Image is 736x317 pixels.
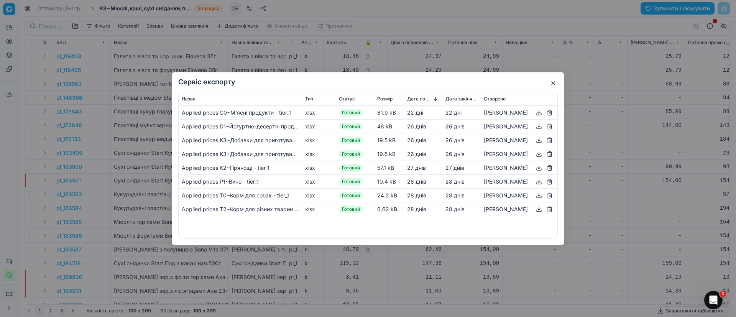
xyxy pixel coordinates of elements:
div: 19.5 kB [377,150,401,158]
iframe: Intercom live chat [704,291,723,309]
span: 26 днів [445,136,465,143]
span: 22 днi [407,109,423,115]
span: Готовий [339,109,363,117]
div: [PERSON_NAME] [484,135,554,145]
span: Розмір [377,95,393,102]
div: Applied prices C0~М'ясні продукти - tier_1 [182,108,299,116]
div: xlsx [305,177,333,185]
span: 26 днів [445,150,465,157]
span: 27 днів [407,164,426,171]
div: [PERSON_NAME] [484,177,554,186]
span: 28 днів [445,205,465,212]
span: 26 днів [445,123,465,129]
div: [PERSON_NAME] [484,204,554,214]
div: Applied prices K2~Прянощі - tier_1 [182,164,299,171]
span: 27 днів [445,164,464,171]
span: 28 днів [407,205,426,212]
span: Готовий [339,178,363,186]
div: xlsx [305,164,333,171]
span: 26 днів [407,150,426,157]
span: 26 днів [407,123,426,129]
div: 57.1 kB [377,164,401,171]
div: Applied prices T2~Корм для різних тварин - tier_1 [182,205,299,213]
div: 81.9 kB [377,108,401,116]
div: 24.2 kB [377,191,401,199]
div: xlsx [305,136,333,144]
span: Дата закінчення [445,95,478,102]
span: 28 днів [407,192,426,198]
div: Applied prices K3~Добавки для приготування їжі - tier_1 [182,150,299,158]
div: 10.4 kB [377,177,401,185]
span: Готовий [339,136,363,144]
span: Тип [305,95,313,102]
span: Назва [182,95,195,102]
span: Готовий [339,164,363,172]
div: [PERSON_NAME] [484,149,554,158]
div: xlsx [305,191,333,199]
div: xlsx [305,205,333,213]
span: Готовий [339,205,363,213]
div: xlsx [305,122,333,130]
div: 19.5 kB [377,136,401,144]
div: 48 kB [377,122,401,130]
div: [PERSON_NAME] [484,122,554,131]
div: Applied prices K3~Добавки для приготування їжі - tier_1 [182,136,299,144]
span: 1 [720,291,726,297]
span: Створено [484,95,506,102]
div: Applied prices T0~Корм для собак - tier_1 [182,191,299,199]
div: Applied prices D1~Йогуртно-десертні продукти - tier_1 [182,122,299,130]
div: 6.62 kB [377,205,401,213]
span: 28 днів [407,178,426,184]
h2: Сервіс експорту [178,79,558,85]
div: xlsx [305,108,333,116]
span: Дата початку [407,95,432,102]
div: xlsx [305,150,333,158]
span: 22 днi [445,109,462,115]
div: [PERSON_NAME] [484,108,554,117]
button: Sorted by Дата початку descending [432,95,439,102]
div: Applied prices P1~Вино - tier_1 [182,177,299,185]
span: Готовий [339,192,363,199]
span: Готовий [339,150,363,158]
span: Готовий [339,123,363,130]
div: [PERSON_NAME] [484,163,554,172]
span: Статус [339,95,355,102]
span: 28 днів [445,192,465,198]
span: 26 днів [407,136,426,143]
div: [PERSON_NAME] [484,191,554,200]
span: 28 днів [445,178,465,184]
